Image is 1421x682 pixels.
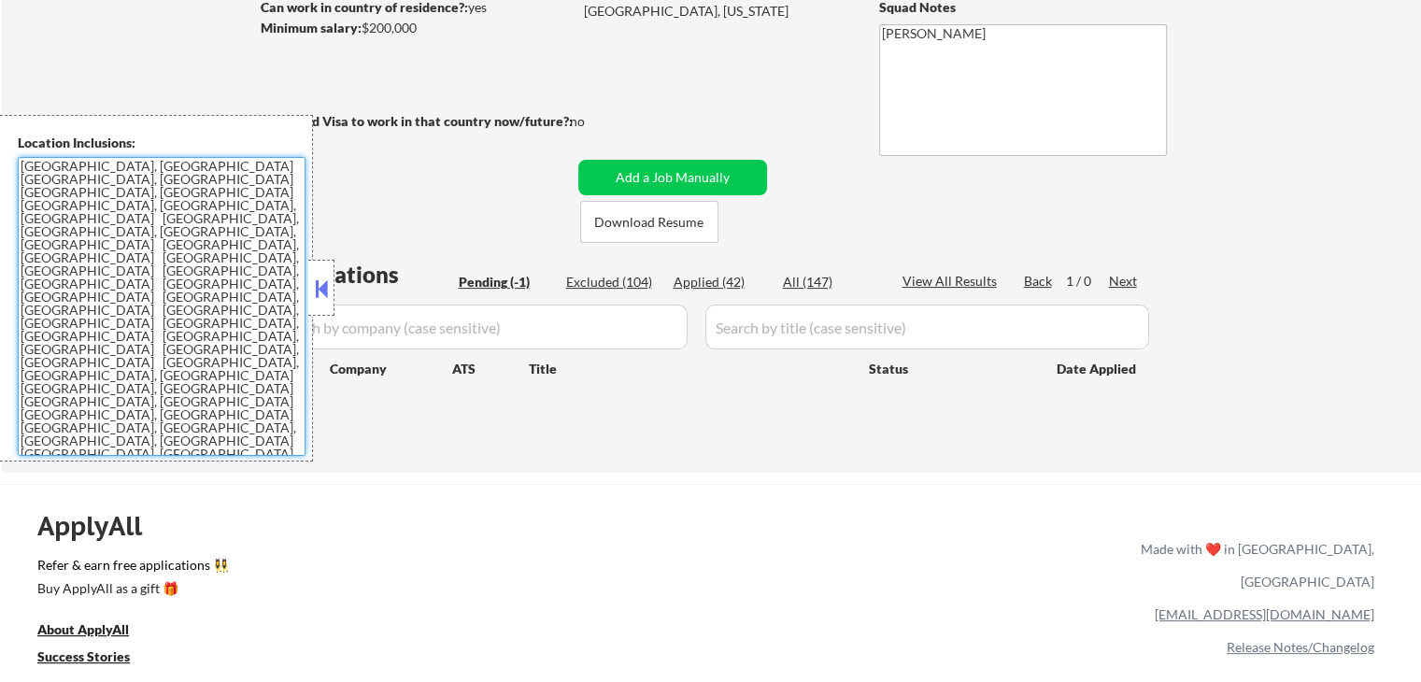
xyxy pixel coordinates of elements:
div: Pending (-1) [459,273,552,291]
div: All (147) [783,273,876,291]
div: $200,000 [261,19,572,37]
div: Back [1024,272,1054,291]
div: ATS [452,360,529,378]
a: Success Stories [37,646,155,670]
button: Add a Job Manually [578,160,767,195]
u: About ApplyAll [37,621,129,637]
div: Location Inclusions: [18,134,306,152]
a: About ApplyAll [37,619,155,643]
input: Search by title (case sensitive) [705,305,1149,349]
a: Buy ApplyAll as a gift 🎁 [37,578,224,602]
a: Refer & earn free applications 👯‍♀️ [37,559,750,578]
u: Success Stories [37,648,130,664]
a: Release Notes/Changelog [1227,639,1374,655]
div: Applied (42) [674,273,767,291]
button: Download Resume [580,201,718,243]
strong: Will need Visa to work in that country now/future?: [262,113,573,129]
a: [EMAIL_ADDRESS][DOMAIN_NAME] [1155,606,1374,622]
div: Status [869,351,1030,385]
div: ApplyAll [37,510,163,542]
div: Company [330,360,452,378]
div: Excluded (104) [566,273,660,291]
div: Made with ❤️ in [GEOGRAPHIC_DATA], [GEOGRAPHIC_DATA] [1133,533,1374,598]
div: no [570,112,623,131]
strong: Minimum salary: [261,20,362,36]
div: Next [1109,272,1139,291]
div: Applications [267,263,452,286]
div: 1 / 0 [1066,272,1109,291]
div: View All Results [902,272,1002,291]
div: Title [529,360,851,378]
input: Search by company (case sensitive) [267,305,688,349]
div: Date Applied [1057,360,1139,378]
div: Buy ApplyAll as a gift 🎁 [37,582,224,595]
